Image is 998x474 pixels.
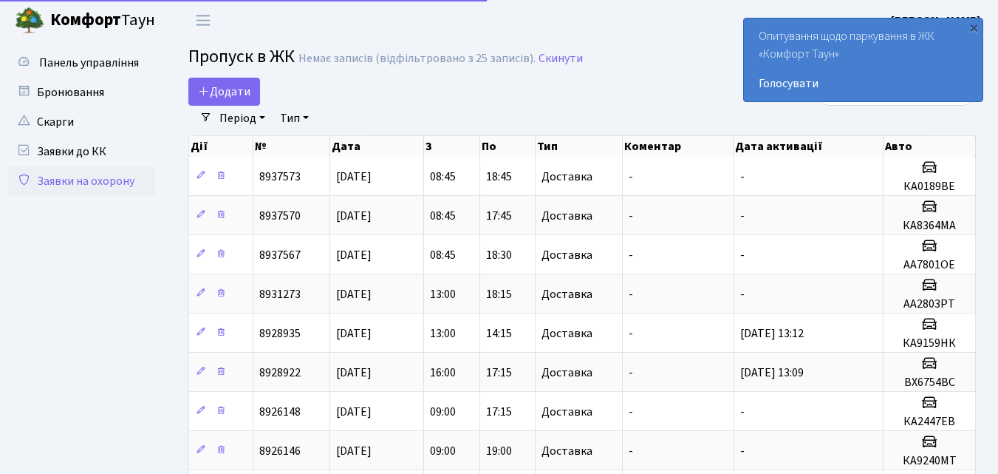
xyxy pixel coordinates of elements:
div: Немає записів (відфільтровано з 25 записів). [298,52,536,66]
span: - [629,247,633,263]
a: Заявки до КК [7,137,155,166]
h5: ВХ6754ВС [889,376,969,390]
span: 08:45 [430,208,456,224]
span: [DATE] [336,365,372,381]
span: Доставка [541,445,592,457]
h5: КА9159НК [889,336,969,351]
span: 8937570 [259,208,301,224]
span: [DATE] [336,208,372,224]
span: 8926148 [259,404,301,420]
span: 08:45 [430,247,456,263]
span: - [629,169,633,185]
span: Доставка [541,328,592,339]
h5: КА8364МА [889,219,969,233]
span: 8926146 [259,443,301,459]
span: [DATE] [336,247,372,263]
h5: АА7801ОЕ [889,258,969,272]
span: Пропуск в ЖК [188,44,295,70]
span: - [629,325,633,342]
a: Голосувати [759,75,968,92]
span: - [629,208,633,224]
span: 18:15 [486,286,512,302]
h5: КА0189ВЕ [889,180,969,194]
h5: АА2803РТ [889,297,969,311]
span: Доставка [541,288,592,300]
span: - [629,365,633,381]
span: 09:00 [430,443,456,459]
span: - [740,443,745,459]
a: Скинути [539,52,583,66]
th: Дата [330,136,424,157]
th: Тип [536,136,623,157]
span: - [629,286,633,302]
span: 8937567 [259,247,301,263]
th: Дата активації [734,136,883,157]
img: logo.png [15,6,44,35]
h5: КА2447ЕВ [889,415,969,429]
span: 17:15 [486,365,512,381]
span: 8937573 [259,169,301,185]
span: Панель управління [39,55,139,71]
h5: КА9240МТ [889,454,969,468]
span: - [740,169,745,185]
th: Коментар [623,136,734,157]
span: 17:45 [486,208,512,224]
span: Доставка [541,406,592,418]
span: - [629,404,633,420]
span: Доставка [541,367,592,379]
span: 8928935 [259,325,301,342]
span: [DATE] 13:09 [740,365,804,381]
span: 13:00 [430,325,456,342]
span: 17:15 [486,404,512,420]
span: - [740,247,745,263]
a: Панель управління [7,48,155,78]
span: 18:45 [486,169,512,185]
a: Період [213,106,271,131]
span: 16:00 [430,365,456,381]
th: Авто [883,136,976,157]
span: [DATE] [336,169,372,185]
span: Доставка [541,210,592,222]
span: [DATE] [336,443,372,459]
span: 18:30 [486,247,512,263]
span: 19:00 [486,443,512,459]
span: - [740,208,745,224]
th: № [253,136,330,157]
span: Додати [198,84,250,100]
div: × [966,20,981,35]
a: Бронювання [7,78,155,107]
a: Додати [188,78,260,106]
span: 8928922 [259,365,301,381]
div: Опитування щодо паркування в ЖК «Комфорт Таун» [744,18,982,101]
span: 09:00 [430,404,456,420]
b: Комфорт [50,8,121,32]
span: 08:45 [430,169,456,185]
span: 13:00 [430,286,456,302]
th: Дії [189,136,253,157]
a: Скарги [7,107,155,137]
button: Переключити навігацію [185,8,222,33]
a: Заявки на охорону [7,166,155,196]
span: [DATE] [336,325,372,342]
span: [DATE] [336,286,372,302]
span: 8931273 [259,286,301,302]
th: По [480,136,536,157]
span: Таун [50,8,155,33]
span: - [740,286,745,302]
span: - [740,404,745,420]
span: 14:15 [486,325,512,342]
span: [DATE] 13:12 [740,325,804,342]
th: З [424,136,480,157]
span: Доставка [541,249,592,261]
a: Тип [274,106,315,131]
a: [PERSON_NAME] [891,12,980,30]
b: [PERSON_NAME] [891,13,980,29]
span: - [629,443,633,459]
span: [DATE] [336,404,372,420]
span: Доставка [541,171,592,183]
